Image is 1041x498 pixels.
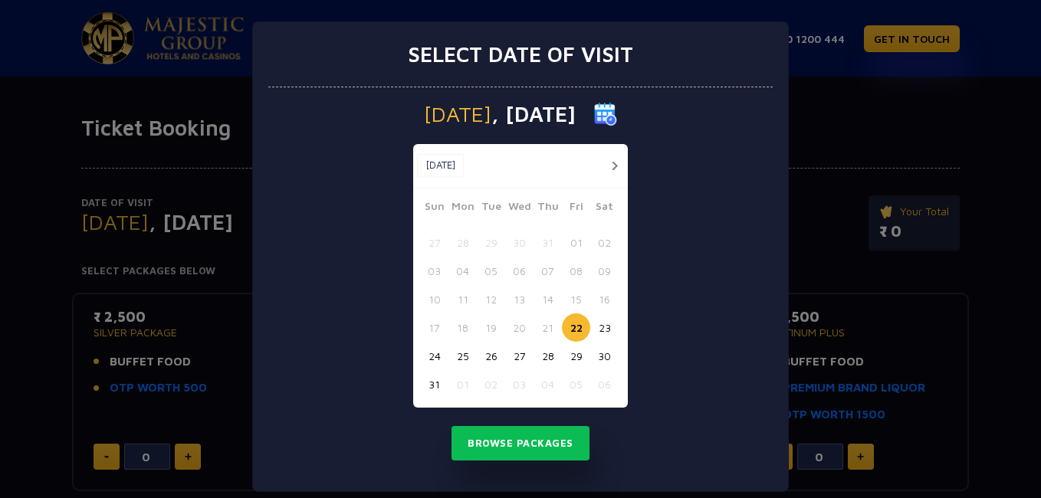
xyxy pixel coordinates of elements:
button: 03 [420,257,448,285]
button: 29 [477,228,505,257]
button: 22 [562,313,590,342]
span: Tue [477,198,505,219]
button: 05 [477,257,505,285]
span: Sat [590,198,619,219]
button: 01 [448,370,477,398]
button: 09 [590,257,619,285]
button: 29 [562,342,590,370]
span: Sun [420,198,448,219]
button: 02 [477,370,505,398]
button: [DATE] [417,154,464,177]
button: 20 [505,313,534,342]
button: 28 [534,342,562,370]
button: 23 [590,313,619,342]
button: 12 [477,285,505,313]
button: 01 [562,228,590,257]
button: 02 [590,228,619,257]
button: 30 [505,228,534,257]
button: 03 [505,370,534,398]
button: 06 [505,257,534,285]
span: , [DATE] [491,103,576,125]
button: 19 [477,313,505,342]
button: Browse Packages [452,426,589,461]
button: 31 [420,370,448,398]
button: 07 [534,257,562,285]
span: Fri [562,198,590,219]
button: 16 [590,285,619,313]
button: 06 [590,370,619,398]
span: Mon [448,198,477,219]
span: Wed [505,198,534,219]
button: 15 [562,285,590,313]
button: 04 [534,370,562,398]
button: 30 [590,342,619,370]
button: 27 [505,342,534,370]
button: 25 [448,342,477,370]
button: 14 [534,285,562,313]
button: 18 [448,313,477,342]
button: 26 [477,342,505,370]
button: 31 [534,228,562,257]
button: 28 [448,228,477,257]
button: 11 [448,285,477,313]
span: [DATE] [424,103,491,125]
button: 10 [420,285,448,313]
button: 21 [534,313,562,342]
img: calender icon [594,103,617,126]
button: 04 [448,257,477,285]
h3: Select date of visit [408,41,633,67]
button: 08 [562,257,590,285]
button: 17 [420,313,448,342]
button: 27 [420,228,448,257]
button: 24 [420,342,448,370]
span: Thu [534,198,562,219]
button: 05 [562,370,590,398]
button: 13 [505,285,534,313]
